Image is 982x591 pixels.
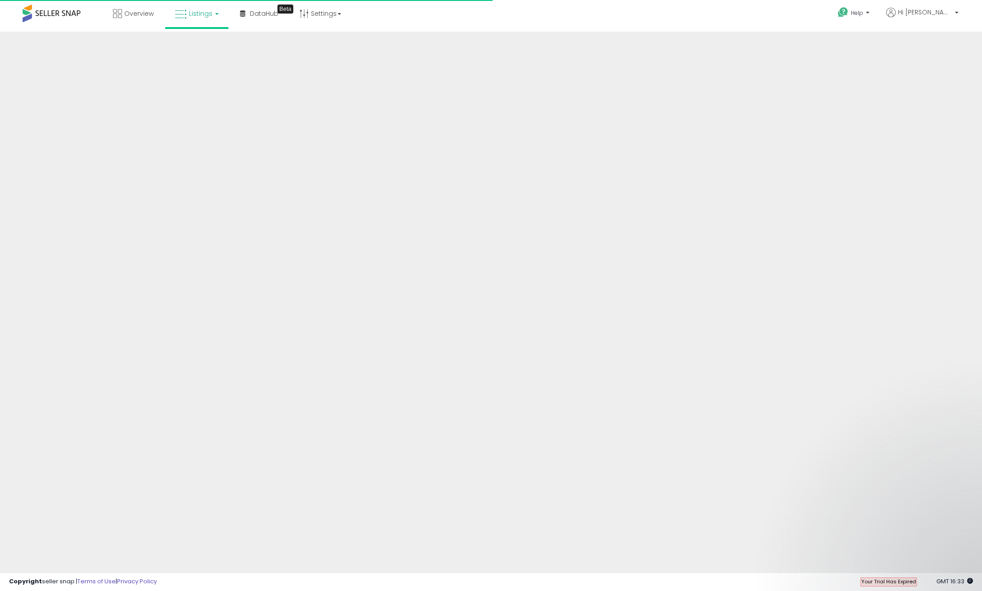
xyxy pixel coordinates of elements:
[9,577,42,586] strong: Copyright
[837,7,849,18] i: Get Help
[851,9,863,17] span: Help
[9,577,157,586] div: seller snap | |
[277,5,293,14] div: Tooltip anchor
[189,9,212,18] span: Listings
[124,9,154,18] span: Overview
[898,8,952,17] span: Hi [PERSON_NAME]
[77,577,116,586] a: Terms of Use
[250,9,278,18] span: DataHub
[117,577,157,586] a: Privacy Policy
[886,8,959,28] a: Hi [PERSON_NAME]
